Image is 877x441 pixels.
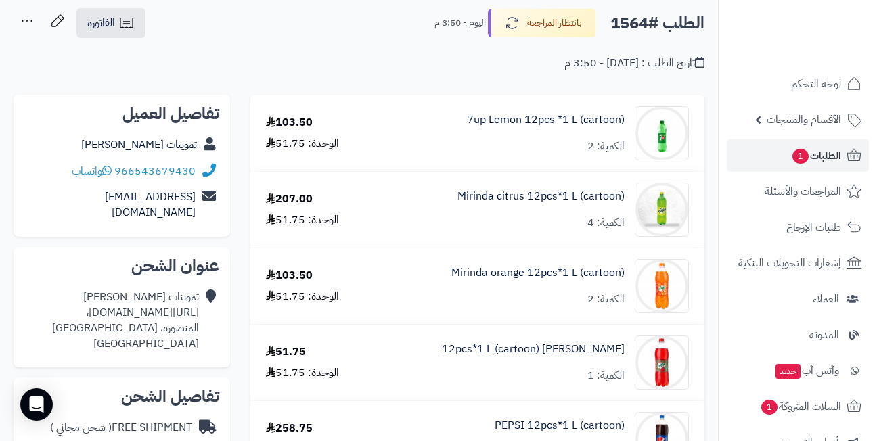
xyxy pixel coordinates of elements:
div: 103.50 [266,115,313,131]
div: الكمية: 2 [587,139,625,154]
a: تموينات [PERSON_NAME] [81,137,197,153]
span: إشعارات التحويلات البنكية [738,254,841,273]
div: 103.50 [266,268,313,283]
div: الوحدة: 51.75 [266,365,339,381]
span: وآتس آب [774,361,839,380]
a: الطلبات1 [727,139,869,172]
span: السلات المتروكة [760,397,841,416]
span: جديد [775,364,801,379]
a: العملاء [727,283,869,315]
span: لوحة التحكم [791,74,841,93]
small: اليوم - 3:50 م [434,16,486,30]
span: الأقسام والمنتجات [767,110,841,129]
img: logo-2.png [785,10,864,39]
span: المراجعات والأسئلة [765,182,841,201]
h2: عنوان الشحن [24,258,219,274]
div: الكمية: 1 [587,368,625,384]
a: Mirinda orange 12pcs*1 L (cartoon) [451,265,625,281]
a: واتساب [72,163,112,179]
h2: تفاصيل العميل [24,106,219,122]
button: بانتظار المراجعة [488,9,596,37]
span: 1 [792,148,809,164]
div: تموينات [PERSON_NAME] [URL][DOMAIN_NAME]، المنصورة، [GEOGRAPHIC_DATA] [GEOGRAPHIC_DATA] [52,289,199,351]
div: الوحدة: 51.75 [266,289,339,304]
span: ( شحن مجاني ) [50,419,112,436]
span: الفاتورة [87,15,115,31]
a: وآتس آبجديد [727,354,869,387]
span: طلبات الإرجاع [786,218,841,237]
div: 51.75 [266,344,306,360]
div: الوحدة: 51.75 [266,136,339,152]
span: العملاء [813,289,839,308]
a: طلبات الإرجاع [727,211,869,243]
h2: تفاصيل الشحن [24,388,219,404]
a: [PERSON_NAME] 12pcs*1 L (cartoon) [442,342,625,357]
div: FREE SHIPMENT [50,420,192,436]
a: المدونة [727,319,869,351]
a: إشعارات التحويلات البنكية [727,247,869,279]
div: 207.00 [266,191,313,207]
div: Open Intercom Messenger [20,388,53,421]
a: PEPSI 12pcs*1 L (cartoon) [495,418,625,434]
a: السلات المتروكة1 [727,390,869,423]
h2: الطلب #1564 [610,9,704,37]
span: المدونة [809,325,839,344]
img: 1747576154-71HSOaQoWcL._AC_SL1500-90x90.jpg [635,335,688,390]
div: الوحدة: 51.75 [266,212,339,228]
a: لوحة التحكم [727,68,869,100]
div: تاريخ الطلب : [DATE] - 3:50 م [564,55,704,71]
img: 1747566256-XP8G23evkchGmxKUr8YaGb2gsq2hZno4-90x90.jpg [635,183,688,237]
img: 1747540828-789ab214-413e-4ccd-b32f-1699f0bc-90x90.jpg [635,106,688,160]
span: الطلبات [791,146,841,165]
a: 966543679430 [114,163,196,179]
a: Mirinda citrus 12pcs*1 L (cartoon) [457,189,625,204]
div: الكمية: 2 [587,292,625,307]
div: 258.75 [266,421,313,436]
img: 1747574948-012000802850_1-90x90.jpg [635,259,688,313]
a: 7up Lemon 12pcs *1 L (cartoon) [467,112,625,128]
a: [EMAIL_ADDRESS][DOMAIN_NAME] [105,189,196,220]
a: المراجعات والأسئلة [727,175,869,208]
span: 1 [761,399,778,415]
div: الكمية: 4 [587,215,625,231]
a: الفاتورة [76,8,145,38]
